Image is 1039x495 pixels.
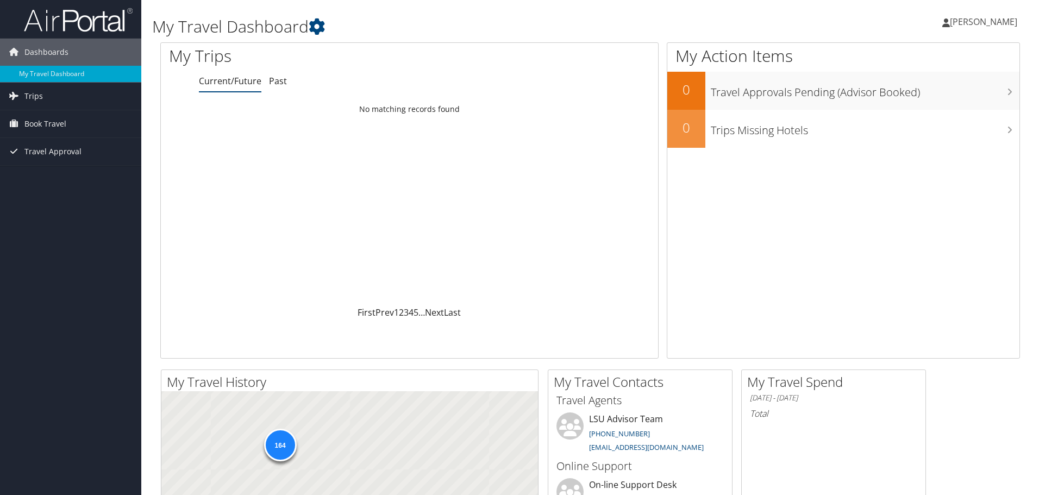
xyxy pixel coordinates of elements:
[589,429,650,438] a: [PHONE_NUMBER]
[418,306,425,318] span: …
[589,442,704,452] a: [EMAIL_ADDRESS][DOMAIN_NAME]
[556,393,724,408] h3: Travel Agents
[24,110,66,137] span: Book Travel
[747,373,925,391] h2: My Travel Spend
[750,393,917,403] h6: [DATE] - [DATE]
[414,306,418,318] a: 5
[399,306,404,318] a: 2
[24,138,82,165] span: Travel Approval
[667,118,705,137] h2: 0
[667,72,1019,110] a: 0Travel Approvals Pending (Advisor Booked)
[404,306,409,318] a: 3
[667,45,1019,67] h1: My Action Items
[394,306,399,318] a: 1
[375,306,394,318] a: Prev
[942,5,1028,38] a: [PERSON_NAME]
[167,373,538,391] h2: My Travel History
[556,459,724,474] h3: Online Support
[667,110,1019,148] a: 0Trips Missing Hotels
[551,412,729,457] li: LSU Advisor Team
[409,306,414,318] a: 4
[161,99,658,119] td: No matching records found
[950,16,1017,28] span: [PERSON_NAME]
[24,39,68,66] span: Dashboards
[425,306,444,318] a: Next
[24,7,133,33] img: airportal-logo.png
[444,306,461,318] a: Last
[750,408,917,419] h6: Total
[24,83,43,110] span: Trips
[264,429,296,461] div: 164
[269,75,287,87] a: Past
[711,79,1019,100] h3: Travel Approvals Pending (Advisor Booked)
[358,306,375,318] a: First
[199,75,261,87] a: Current/Future
[711,117,1019,138] h3: Trips Missing Hotels
[152,15,736,38] h1: My Travel Dashboard
[169,45,443,67] h1: My Trips
[667,80,705,99] h2: 0
[554,373,732,391] h2: My Travel Contacts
